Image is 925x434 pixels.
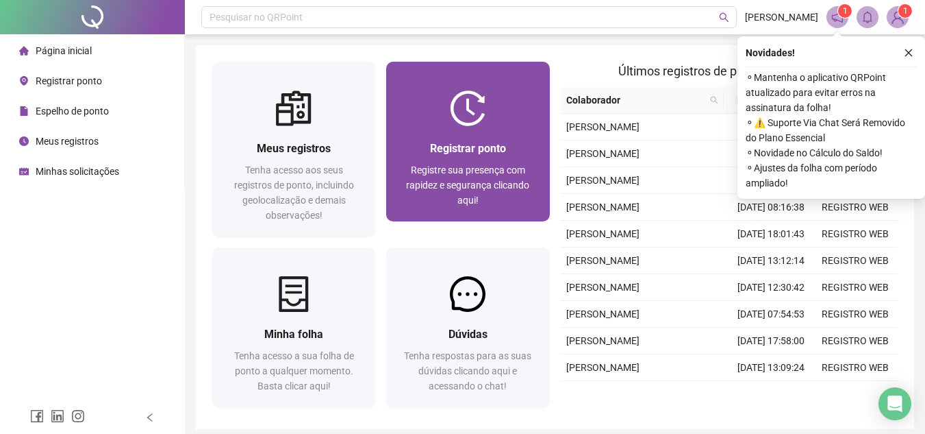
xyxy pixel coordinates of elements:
[729,114,813,141] td: [DATE] 17:58:30
[746,160,917,191] span: ⚬ Ajustes da folha com período ampliado!
[729,167,813,194] td: [DATE] 12:27:43
[710,96,718,104] span: search
[745,10,818,25] span: [PERSON_NAME]
[386,248,549,407] a: DúvidasTenha respostas para as suas dúvidas clicando aqui e acessando o chat!
[566,362,639,373] span: [PERSON_NAME]
[448,328,487,341] span: Dúvidas
[566,148,639,159] span: [PERSON_NAME]
[566,93,705,108] span: Colaborador
[746,45,795,60] span: Novidades !
[813,194,898,221] td: REGISTRO WEB
[234,165,354,221] span: Tenha acesso aos seus registros de ponto, incluindo geolocalização e demais observações!
[406,165,529,206] span: Registre sua presença com rapidez e segurança clicando aqui!
[71,409,85,423] span: instagram
[898,4,912,18] sup: Atualize o seu contato no menu Meus Dados
[264,328,323,341] span: Minha folha
[729,301,813,328] td: [DATE] 07:54:53
[566,228,639,239] span: [PERSON_NAME]
[19,106,29,116] span: file
[386,62,549,221] a: Registrar pontoRegistre sua presença com rapidez e segurança clicando aqui!
[813,221,898,248] td: REGISTRO WEB
[746,70,917,115] span: ⚬ Mantenha o aplicativo QRPoint atualizado para evitar erros na assinatura da folha!
[813,248,898,274] td: REGISTRO WEB
[30,409,44,423] span: facebook
[404,350,531,391] span: Tenha respostas para as suas dúvidas clicando aqui e acessando o chat!
[746,145,917,160] span: ⚬ Novidade no Cálculo do Saldo!
[566,175,639,186] span: [PERSON_NAME]
[19,46,29,56] span: home
[903,6,908,16] span: 1
[729,194,813,221] td: [DATE] 08:16:38
[566,121,639,132] span: [PERSON_NAME]
[813,381,898,408] td: REGISTRO WEB
[813,328,898,354] td: REGISTRO WEB
[719,12,729,23] span: search
[36,106,109,117] span: Espelho de ponto
[36,166,119,177] span: Minhas solicitações
[19,136,29,146] span: clock-circle
[813,301,898,328] td: REGISTRO WEB
[234,350,354,391] span: Tenha acesso a sua folha de ponto a qualquer momento. Basta clicar aqui!
[729,221,813,248] td: [DATE] 18:01:43
[566,335,639,346] span: [PERSON_NAME]
[729,248,813,274] td: [DATE] 13:12:14
[707,90,721,110] span: search
[838,4,852,18] sup: 1
[19,76,29,86] span: environment
[19,167,29,176] span: schedule
[878,387,911,420] div: Open Intercom Messenger
[729,328,813,354] td: [DATE] 17:58:00
[212,62,375,237] a: Meus registrosTenha acesso aos seus registros de ponto, incluindo geolocalização e demais observa...
[36,45,92,56] span: Página inicial
[430,142,506,155] span: Registrar ponto
[887,7,908,27] img: 93985
[724,87,805,114] th: Data/Hora
[729,381,813,408] td: [DATE] 12:26:45
[566,309,639,320] span: [PERSON_NAME]
[729,274,813,301] td: [DATE] 12:30:42
[36,75,102,86] span: Registrar ponto
[843,6,848,16] span: 1
[212,248,375,407] a: Minha folhaTenha acesso a sua folha de ponto a qualquer momento. Basta clicar aqui!
[729,141,813,167] td: [DATE] 13:32:45
[51,409,64,423] span: linkedin
[813,274,898,301] td: REGISTRO WEB
[729,93,789,108] span: Data/Hora
[861,11,874,23] span: bell
[257,142,331,155] span: Meus registros
[566,202,639,213] span: [PERSON_NAME]
[566,282,639,293] span: [PERSON_NAME]
[746,115,917,145] span: ⚬ ⚠️ Suporte Via Chat Será Removido do Plano Essencial
[813,354,898,381] td: REGISTRO WEB
[145,413,155,422] span: left
[729,354,813,381] td: [DATE] 13:09:24
[618,64,839,78] span: Últimos registros de ponto sincronizados
[904,48,913,58] span: close
[831,11,844,23] span: notification
[36,136,99,147] span: Meus registros
[566,255,639,266] span: [PERSON_NAME]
